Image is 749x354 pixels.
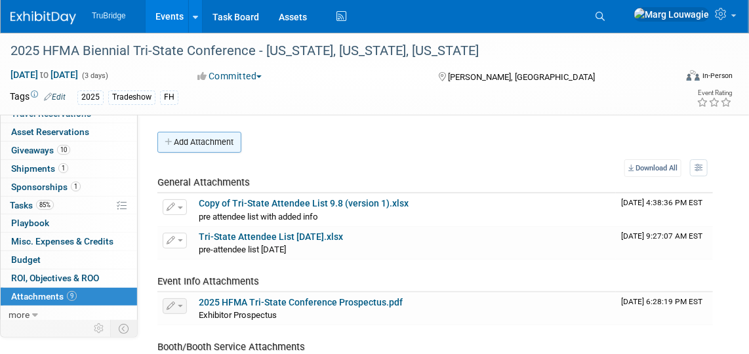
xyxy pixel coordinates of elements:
a: Budget [1,251,137,269]
span: Shipments [11,163,68,174]
button: Add Attachment [157,132,241,153]
a: Tri-State Attendee List [DATE].xlsx [199,231,343,242]
span: 10 [57,145,70,155]
span: ROI, Objectives & ROO [11,273,99,283]
div: 2025 [77,90,104,104]
a: Copy of Tri-State Attendee List 9.8 (version 1).xlsx [199,198,409,208]
div: Event Format [620,68,733,88]
span: TruBridge [92,11,126,20]
a: Asset Reservations [1,123,137,141]
span: Playbook [11,218,49,228]
span: Upload Timestamp [621,297,702,306]
a: Misc. Expenses & Credits [1,233,137,250]
span: [DATE] [DATE] [10,69,79,81]
span: pre-attendee list [DATE] [199,245,286,254]
span: Budget [11,254,41,265]
span: more [9,309,30,320]
a: ROI, Objectives & ROO [1,269,137,287]
div: FH [160,90,178,104]
a: Sponsorships1 [1,178,137,196]
td: Upload Timestamp [616,227,713,260]
span: 9 [67,291,77,301]
td: Personalize Event Tab Strip [88,320,111,337]
div: Tradeshow [108,90,155,104]
a: Attachments9 [1,288,137,305]
a: more [1,306,137,324]
span: Event Info Attachments [157,275,259,287]
span: Giveaways [11,145,70,155]
img: Marg Louwagie [634,7,710,22]
span: Tasks [10,200,54,210]
td: Upload Timestamp [616,193,713,226]
a: Giveaways10 [1,142,137,159]
span: Asset Reservations [11,127,89,137]
a: Tasks85% [1,197,137,214]
span: Exhibitor Prospectus [199,310,277,320]
span: 1 [58,163,68,173]
span: Sponsorships [11,182,81,192]
a: Shipments1 [1,160,137,178]
a: 2025 HFMA Tri-State Conference Prospectus.pdf [199,297,403,307]
img: ExhibitDay [10,11,76,24]
span: 85% [36,200,54,210]
span: (3 days) [81,71,108,80]
span: 1 [71,182,81,191]
td: Upload Timestamp [616,292,713,325]
span: Attachments [11,291,77,302]
div: Event Rating [697,90,732,96]
span: Booth/Booth Service Attachments [157,341,305,353]
img: Format-Inperson.png [687,70,700,81]
span: Upload Timestamp [621,231,702,241]
button: Committed [193,69,267,83]
td: Toggle Event Tabs [111,320,138,337]
div: In-Person [702,71,733,81]
span: Misc. Expenses & Credits [11,236,113,246]
span: pre attendee list with added info [199,212,318,222]
div: 2025 HFMA Biennial Tri-State Conference - [US_STATE], [US_STATE], [US_STATE] [6,39,662,63]
span: Upload Timestamp [621,198,702,207]
span: [PERSON_NAME], [GEOGRAPHIC_DATA] [449,72,596,82]
a: Edit [44,92,66,102]
span: to [38,69,51,80]
a: Download All [624,159,681,177]
td: Tags [10,90,66,105]
a: Playbook [1,214,137,232]
span: General Attachments [157,176,250,188]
